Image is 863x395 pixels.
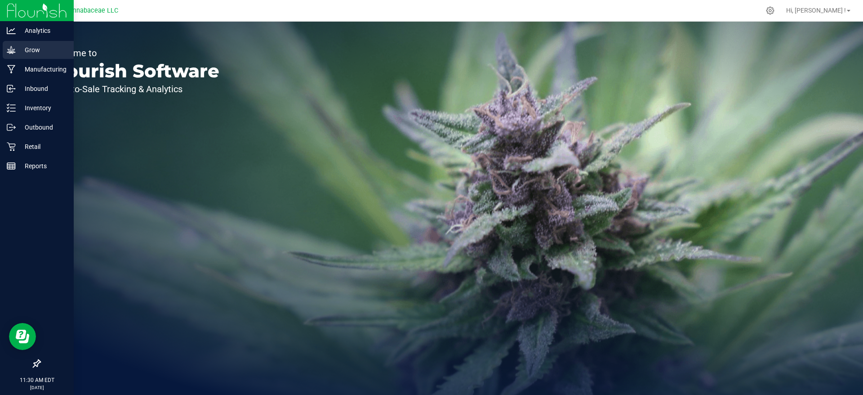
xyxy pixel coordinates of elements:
span: Cannabaceae LLC [65,7,118,14]
span: Hi, [PERSON_NAME] ! [786,7,846,14]
p: Analytics [16,25,70,36]
div: Manage settings [765,6,776,15]
p: Grow [16,45,70,55]
p: Welcome to [49,49,219,58]
p: [DATE] [4,384,70,391]
inline-svg: Retail [7,142,16,151]
inline-svg: Reports [7,162,16,171]
p: Reports [16,161,70,171]
p: Retail [16,141,70,152]
inline-svg: Inventory [7,103,16,112]
iframe: Resource center [9,323,36,350]
p: Seed-to-Sale Tracking & Analytics [49,85,219,94]
inline-svg: Inbound [7,84,16,93]
p: Inventory [16,103,70,113]
inline-svg: Outbound [7,123,16,132]
p: Flourish Software [49,62,219,80]
inline-svg: Analytics [7,26,16,35]
p: Outbound [16,122,70,133]
p: Manufacturing [16,64,70,75]
inline-svg: Manufacturing [7,65,16,74]
p: 11:30 AM EDT [4,376,70,384]
p: Inbound [16,83,70,94]
inline-svg: Grow [7,45,16,54]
